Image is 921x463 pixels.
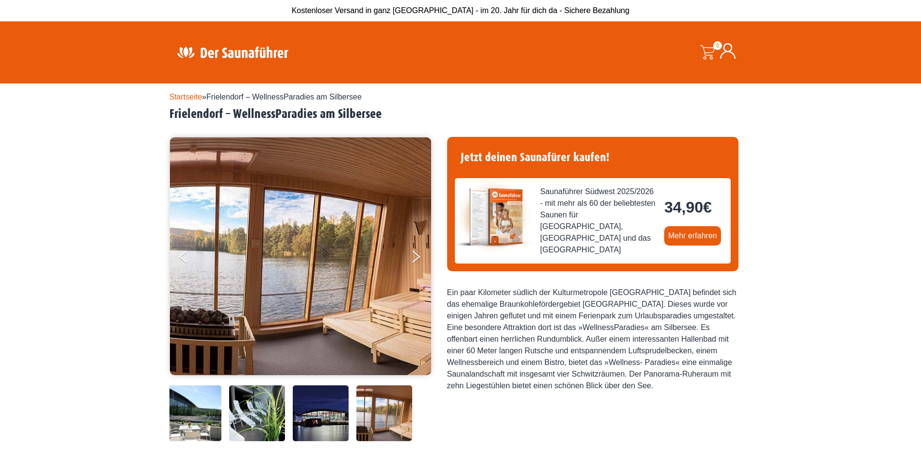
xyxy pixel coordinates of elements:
span: » [169,93,362,101]
span: Kostenloser Versand in ganz [GEOGRAPHIC_DATA] - im 20. Jahr für dich da - Sichere Bezahlung [292,6,630,15]
span: Saunaführer Südwest 2025/2026 - mit mehr als 60 der beliebtesten Saunen für [GEOGRAPHIC_DATA], [G... [540,186,657,256]
span: 0 [713,41,722,50]
button: Previous [179,247,203,271]
img: der-saunafuehrer-2025-suedwest.jpg [455,178,533,256]
h4: Jetzt deinen Saunafürer kaufen! [455,145,731,170]
a: Startseite [169,93,202,101]
button: Next [410,247,435,271]
bdi: 34,90 [664,198,712,216]
span: € [703,198,712,216]
div: Ein paar Kilometer südlich der Kulturmetropole [GEOGRAPHIC_DATA] befindet sich das ehemalige Brau... [447,287,738,392]
h2: Frielendorf – WellnessParadies am Silbersee [169,107,752,122]
span: Frielendorf – WellnessParadies am Silbersee [206,93,362,101]
a: Mehr erfahren [664,226,721,246]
